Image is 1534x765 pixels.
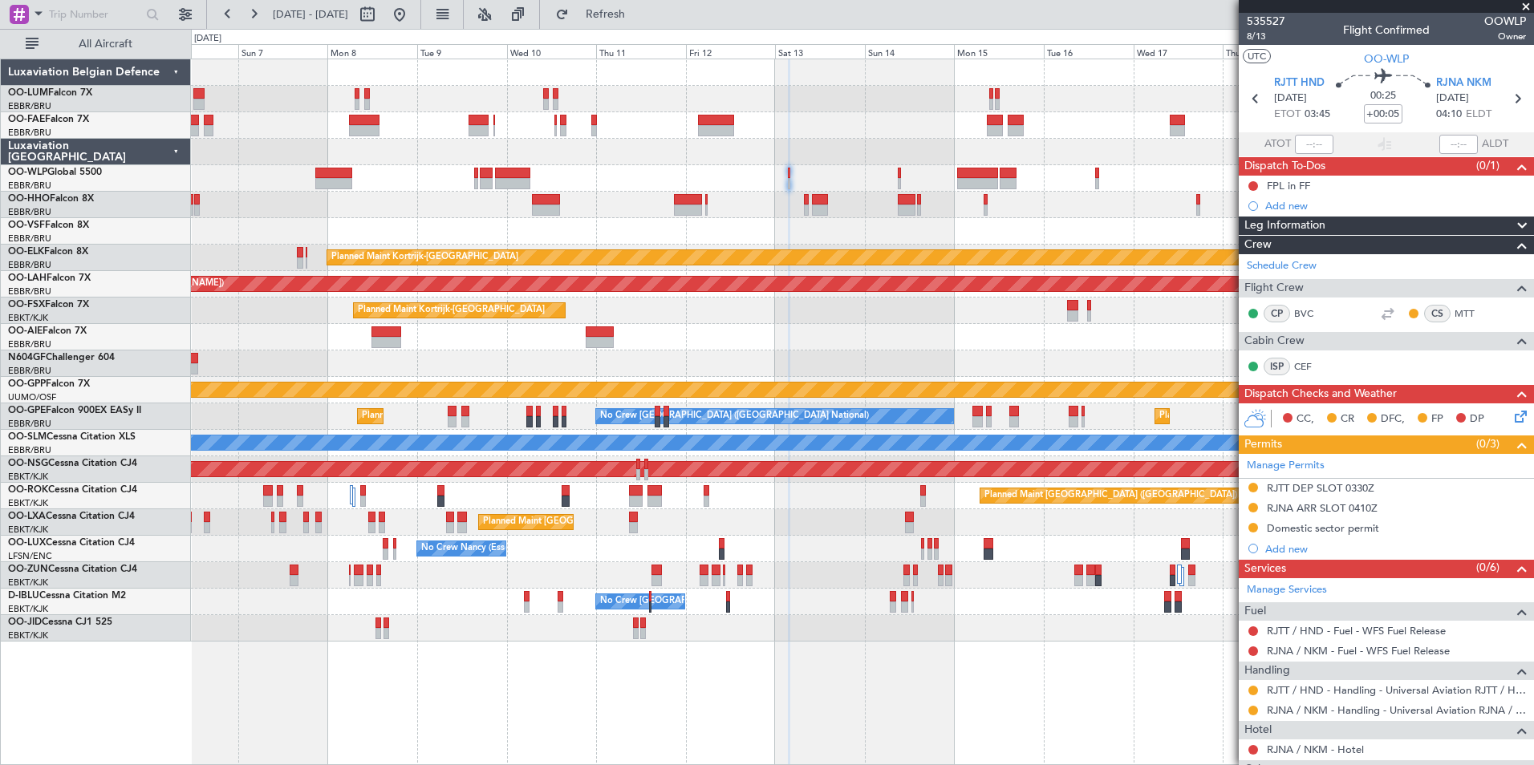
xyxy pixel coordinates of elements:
span: FP [1431,411,1443,427]
a: EBKT/KJK [8,524,48,536]
span: ALDT [1482,136,1508,152]
a: EBBR/BRU [8,180,51,192]
a: Manage Permits [1247,458,1325,474]
a: OO-FSXFalcon 7X [8,300,89,310]
a: MTT [1455,306,1491,321]
span: OO-FSX [8,300,45,310]
div: Planned Maint [GEOGRAPHIC_DATA] ([GEOGRAPHIC_DATA] National) [362,404,652,428]
button: UTC [1243,49,1271,63]
div: Wed 10 [507,44,597,59]
div: Tue 9 [417,44,507,59]
a: OO-WLPGlobal 5500 [8,168,102,177]
div: Add new [1265,542,1526,556]
a: EBBR/BRU [8,127,51,139]
span: Owner [1484,30,1526,43]
a: OO-LUXCessna Citation CJ4 [8,538,135,548]
span: DP [1470,411,1484,427]
span: Fuel [1244,602,1266,621]
div: Wed 17 [1134,44,1224,59]
a: OO-ZUNCessna Citation CJ4 [8,565,137,574]
span: OO-WLP [8,168,47,177]
span: OO-LUX [8,538,46,548]
span: OO-WLP [1364,51,1409,67]
a: EBKT/KJK [8,629,48,642]
a: BVC [1294,306,1330,321]
span: RJNA NKM [1436,75,1491,91]
a: EBBR/BRU [8,444,51,456]
a: EBKT/KJK [8,603,48,615]
a: EBBR/BRU [8,259,51,271]
div: RJTT DEP SLOT 0330Z [1267,481,1374,495]
div: Planned Maint [GEOGRAPHIC_DATA] ([GEOGRAPHIC_DATA] National) [483,510,773,534]
span: ETOT [1274,107,1301,123]
span: OO-LAH [8,273,47,283]
div: Sat 6 [148,44,238,59]
span: 535527 [1247,13,1285,30]
span: OO-ELK [8,247,44,257]
span: All Aircraft [42,38,169,50]
span: 00:25 [1370,88,1396,104]
div: Planned Maint [GEOGRAPHIC_DATA] ([GEOGRAPHIC_DATA]) [984,484,1237,508]
a: EBBR/BRU [8,418,51,430]
span: N604GF [8,353,46,362]
span: OO-GPP [8,379,46,389]
a: EBBR/BRU [8,285,51,297]
span: ATOT [1264,136,1291,152]
a: OO-GPEFalcon 900EX EASy II [8,406,141,415]
div: CP [1264,305,1290,322]
a: OO-NSGCessna Citation CJ4 [8,459,137,468]
div: CS [1424,305,1451,322]
span: CC, [1297,411,1314,427]
a: OO-ROKCessna Citation CJ4 [8,485,137,495]
a: CEF [1294,359,1330,374]
a: EBBR/BRU [8,100,51,112]
span: CR [1341,411,1354,427]
span: RJTT HND [1274,75,1325,91]
span: Handling [1244,662,1290,680]
span: [DATE] [1274,91,1307,107]
a: EBKT/KJK [8,312,48,324]
span: [DATE] - [DATE] [273,7,348,22]
a: OO-GPPFalcon 7X [8,379,90,389]
span: Crew [1244,236,1272,254]
span: (0/6) [1476,559,1500,576]
div: Mon 8 [327,44,417,59]
a: OO-JIDCessna CJ1 525 [8,617,112,627]
div: Planned Maint Kortrijk-[GEOGRAPHIC_DATA] [331,245,518,269]
span: OO-ZUN [8,565,48,574]
a: OO-FAEFalcon 7X [8,115,89,124]
div: Sat 13 [775,44,865,59]
span: OO-JID [8,617,42,627]
div: No Crew Nancy (Essey) [421,536,517,561]
a: OO-VSFFalcon 8X [8,221,89,230]
a: OO-HHOFalcon 8X [8,194,94,204]
a: EBKT/KJK [8,471,48,483]
span: OO-HHO [8,194,50,204]
a: OO-LXACessna Citation CJ4 [8,512,135,521]
span: Flight Crew [1244,279,1304,297]
a: OO-ELKFalcon 8X [8,247,88,257]
span: (0/3) [1476,435,1500,452]
div: Domestic sector permit [1267,521,1379,535]
a: EBBR/BRU [8,338,51,350]
div: Thu 18 [1223,44,1313,59]
span: Hotel [1244,721,1272,739]
div: No Crew [GEOGRAPHIC_DATA] ([GEOGRAPHIC_DATA] National) [600,404,869,428]
a: Schedule Crew [1247,258,1317,274]
a: RJNA / NKM - Hotel [1267,743,1364,756]
a: N604GFChallenger 604 [8,353,115,362]
button: Refresh [548,2,644,27]
span: 03:45 [1305,107,1330,123]
span: OO-AIE [8,326,43,336]
a: EBBR/BRU [8,233,51,245]
div: No Crew [GEOGRAPHIC_DATA] ([GEOGRAPHIC_DATA] National) [600,589,869,613]
div: Tue 16 [1044,44,1134,59]
span: DFC, [1381,411,1405,427]
span: OOWLP [1484,13,1526,30]
span: Refresh [572,9,639,20]
span: Dispatch Checks and Weather [1244,385,1397,403]
div: Mon 15 [954,44,1044,59]
span: Services [1244,560,1286,578]
a: EBKT/KJK [8,577,48,589]
span: D-IBLU [8,591,39,601]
